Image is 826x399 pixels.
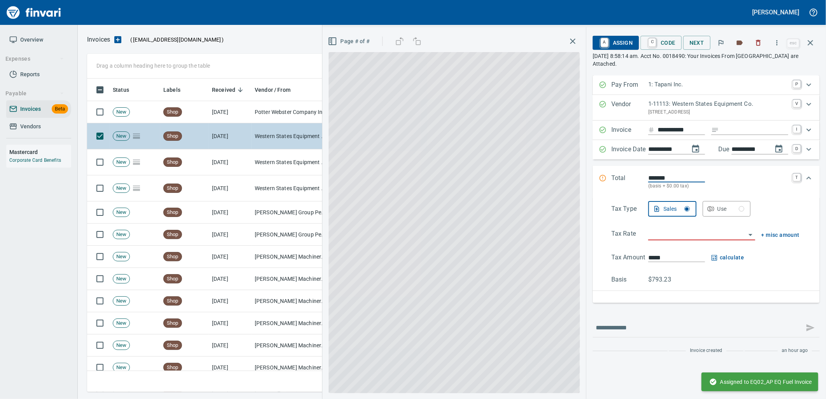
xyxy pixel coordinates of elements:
[640,36,682,50] button: CCode
[209,123,252,149] td: [DATE]
[709,378,812,386] span: Assigned to EQ02_AP EQ Fuel Invoice
[731,34,748,51] button: Labels
[611,275,648,284] p: Basis
[6,66,71,83] a: Reports
[717,204,745,214] div: Use
[711,126,719,134] svg: Invoice description
[751,6,801,18] button: [PERSON_NAME]
[703,201,751,217] button: Use
[770,140,788,158] button: change due date
[793,80,801,88] a: P
[252,175,329,201] td: Western States Equipment Co. (1-11113)
[164,342,182,349] span: Shop
[252,312,329,334] td: [PERSON_NAME] Machinery Co (1-10794)
[20,35,43,45] span: Overview
[164,185,182,192] span: Shop
[649,38,656,47] a: C
[113,159,129,166] span: New
[601,38,608,47] a: A
[113,185,129,192] span: New
[252,334,329,357] td: [PERSON_NAME] Machinery Co (1-10794)
[6,118,71,135] a: Vendors
[611,173,648,190] p: Total
[750,34,767,51] button: Discard
[683,36,710,50] button: Next
[593,95,820,121] div: Expand
[611,253,648,262] p: Tax Amount
[5,89,64,98] span: Payable
[9,157,61,163] a: Corporate Card Benefits
[132,36,222,44] span: [EMAIL_ADDRESS][DOMAIN_NAME]
[113,209,129,216] span: New
[593,52,820,68] p: [DATE] 8:58:14 am. Acct No. 0018490: Your Invoices From [GEOGRAPHIC_DATA] are Attached.
[712,34,730,51] button: Flag
[593,140,820,159] div: Expand
[113,231,129,238] span: New
[252,201,329,224] td: [PERSON_NAME] Group Peterbilt([MEDICAL_DATA]) (1-38196)
[801,318,820,337] span: This records your message into the invoice and notifies anyone mentioned
[611,80,648,90] p: Pay From
[6,31,71,49] a: Overview
[113,342,129,349] span: New
[9,148,71,156] h6: Mastercard
[209,334,252,357] td: [DATE]
[113,297,129,305] span: New
[130,133,143,139] span: Pages Split
[787,39,799,47] a: esc
[164,320,182,327] span: Shop
[212,85,235,94] span: Received
[648,100,788,108] p: 1-11113: Western States Equipment Co.
[5,54,64,64] span: Expenses
[87,35,110,44] p: Invoices
[648,125,654,135] svg: Invoice number
[5,3,63,22] img: Finvari
[648,182,788,190] p: (basis + $0.00 tax)
[599,36,633,49] span: Assign
[113,253,129,261] span: New
[611,204,648,217] p: Tax Type
[96,62,210,70] p: Drag a column heading here to group the table
[252,224,329,246] td: [PERSON_NAME] Group Peterbilt([MEDICAL_DATA]) (1-38196)
[593,198,820,291] div: Expand
[611,229,648,240] p: Tax Rate
[648,80,788,89] p: 1: Tapani Inc.
[209,246,252,268] td: [DATE]
[611,125,648,135] p: Invoice
[164,275,182,283] span: Shop
[663,204,690,214] div: Sales
[689,38,704,48] span: Next
[648,108,788,116] p: [STREET_ADDRESS]
[593,121,820,140] div: Expand
[163,85,191,94] span: Labels
[113,364,129,371] span: New
[752,8,799,16] h5: [PERSON_NAME]
[209,101,252,123] td: [DATE]
[209,201,252,224] td: [DATE]
[252,290,329,312] td: [PERSON_NAME] Machinery Co (1-10794)
[126,36,224,44] p: ( )
[252,357,329,379] td: [PERSON_NAME] Machinery Co (1-10794)
[782,347,808,355] span: an hour ago
[164,108,182,116] span: Shop
[164,209,182,216] span: Shop
[209,149,252,175] td: [DATE]
[130,159,143,165] span: Pages Split
[212,85,245,94] span: Received
[209,312,252,334] td: [DATE]
[611,145,648,155] p: Invoice Date
[113,85,129,94] span: Status
[648,201,696,217] button: Sales
[711,253,744,262] button: calculate
[761,230,800,240] button: + misc amount
[6,100,71,118] a: InvoicesBeta
[163,85,180,94] span: Labels
[164,297,182,305] span: Shop
[113,85,139,94] span: Status
[786,33,820,52] span: Close invoice
[593,36,639,50] button: AAssign
[87,35,110,44] nav: breadcrumb
[52,105,68,114] span: Beta
[252,268,329,290] td: [PERSON_NAME] Machinery Co (1-10794)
